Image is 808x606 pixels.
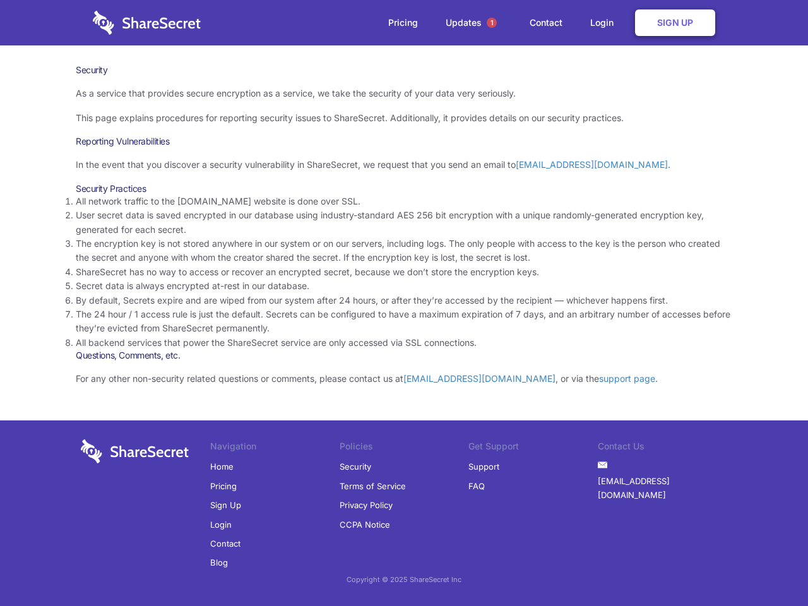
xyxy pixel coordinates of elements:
[599,373,655,384] a: support page
[340,515,390,534] a: CCPA Notice
[578,3,633,42] a: Login
[598,472,727,505] a: [EMAIL_ADDRESS][DOMAIN_NAME]
[76,183,732,194] h3: Security Practices
[76,208,732,237] li: User secret data is saved encrypted in our database using industry-standard AES 256 bit encryptio...
[210,439,340,457] li: Navigation
[517,3,575,42] a: Contact
[210,496,241,514] a: Sign Up
[76,336,732,350] li: All backend services that power the ShareSecret service are only accessed via SSL connections.
[210,534,241,553] a: Contact
[487,18,497,28] span: 1
[210,477,237,496] a: Pricing
[210,457,234,476] a: Home
[210,515,232,534] a: Login
[340,477,406,496] a: Terms of Service
[598,439,727,457] li: Contact Us
[76,111,732,125] p: This page explains procedures for reporting security issues to ShareSecret. Additionally, it prov...
[340,496,393,514] a: Privacy Policy
[76,237,732,265] li: The encryption key is not stored anywhere in our system or on our servers, including logs. The on...
[376,3,431,42] a: Pricing
[340,439,469,457] li: Policies
[76,136,732,147] h3: Reporting Vulnerabilities
[635,9,715,36] a: Sign Up
[340,457,371,476] a: Security
[76,86,732,100] p: As a service that provides secure encryption as a service, we take the security of your data very...
[468,439,598,457] li: Get Support
[93,11,201,35] img: logo-wordmark-white-trans-d4663122ce5f474addd5e946df7df03e33cb6a1c49d2221995e7729f52c070b2.svg
[76,307,732,336] li: The 24 hour / 1 access rule is just the default. Secrets can be configured to have a maximum expi...
[468,457,499,476] a: Support
[76,158,732,172] p: In the event that you discover a security vulnerability in ShareSecret, we request that you send ...
[76,265,732,279] li: ShareSecret has no way to access or recover an encrypted secret, because we don’t store the encry...
[76,64,732,76] h1: Security
[468,477,485,496] a: FAQ
[76,372,732,386] p: For any other non-security related questions or comments, please contact us at , or via the .
[76,350,732,361] h3: Questions, Comments, etc.
[516,159,668,170] a: [EMAIL_ADDRESS][DOMAIN_NAME]
[76,279,732,293] li: Secret data is always encrypted at-rest in our database.
[403,373,555,384] a: [EMAIL_ADDRESS][DOMAIN_NAME]
[76,194,732,208] li: All network traffic to the [DOMAIN_NAME] website is done over SSL.
[81,439,189,463] img: logo-wordmark-white-trans-d4663122ce5f474addd5e946df7df03e33cb6a1c49d2221995e7729f52c070b2.svg
[210,553,228,572] a: Blog
[76,294,732,307] li: By default, Secrets expire and are wiped from our system after 24 hours, or after they’re accesse...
